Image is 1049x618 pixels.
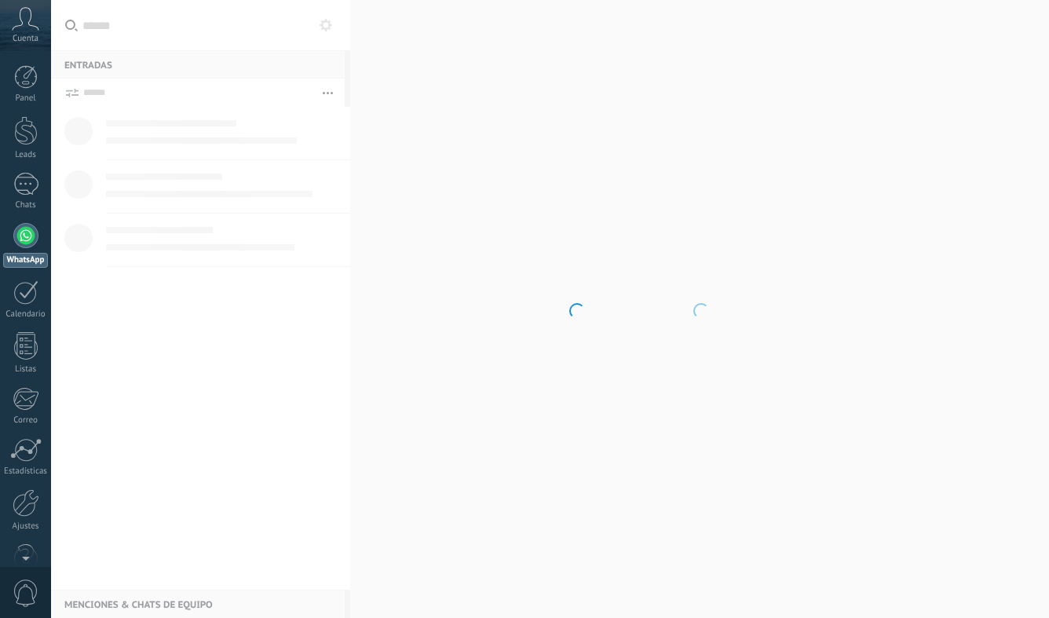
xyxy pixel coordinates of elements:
[3,521,49,532] div: Ajustes
[3,253,48,268] div: WhatsApp
[3,309,49,320] div: Calendario
[3,415,49,426] div: Correo
[3,93,49,104] div: Panel
[13,34,38,44] span: Cuenta
[3,364,49,375] div: Listas
[3,200,49,210] div: Chats
[3,466,49,477] div: Estadísticas
[3,150,49,160] div: Leads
